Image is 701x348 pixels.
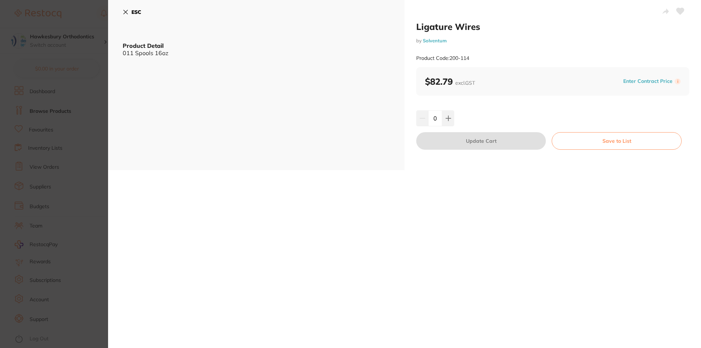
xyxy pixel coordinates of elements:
[621,78,675,85] button: Enter Contract Price
[416,38,689,43] small: by
[552,132,682,150] button: Save to List
[416,55,469,61] small: Product Code: 200-114
[131,9,141,15] b: ESC
[123,6,141,18] button: ESC
[123,50,390,56] div: 011 Spools 16oz
[675,79,681,84] label: i
[416,132,546,150] button: Update Cart
[416,21,689,32] h2: Ligature Wires
[455,80,475,86] span: excl. GST
[423,38,447,43] a: Solventum
[425,76,475,87] b: $82.79
[123,42,164,49] b: Product Detail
